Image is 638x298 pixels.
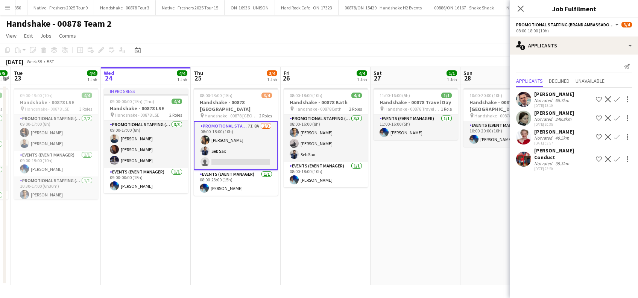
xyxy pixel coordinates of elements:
[87,77,97,82] div: 1 Job
[37,31,55,41] a: Jobs
[14,70,23,76] span: Tue
[290,93,322,98] span: 08:00-18:00 (10h)
[104,88,188,193] app-job-card: In progress09:00-00:00 (15h) (Thu)4/4Handshake - 00878 LSE Handshake - 00878 LSE2 RolesPromotiona...
[59,32,76,39] span: Comms
[20,93,53,98] span: 09:00-19:00 (10h)
[374,88,458,140] app-job-card: 11:00-16:00 (5h)1/1Handshake - 00878 Travel Day Handshake - 00878 Travel Day1 RoleEvents (Event M...
[357,77,367,82] div: 1 Job
[169,112,182,118] span: 2 Roles
[516,78,543,84] span: Applicants
[534,116,554,122] div: Not rated
[82,93,92,98] span: 4/4
[534,161,554,166] div: Not rated
[205,113,259,119] span: Handshake - 00878 [GEOGRAPHIC_DATA]
[56,31,79,41] a: Comms
[534,103,574,108] div: [DATE] 13:10
[261,93,272,98] span: 3/4
[21,31,36,41] a: Edit
[510,4,638,14] h3: Job Fulfilment
[259,113,272,119] span: 2 Roles
[79,106,92,112] span: 3 Roles
[516,28,632,33] div: 08:00-18:00 (10h)
[172,99,182,104] span: 4/4
[554,116,573,122] div: 249.8km
[534,166,593,171] div: [DATE] 23:50
[384,106,441,112] span: Handshake - 00878 Travel Day
[200,93,232,98] span: 08:00-23:00 (15h)
[534,135,554,141] div: Not rated
[554,135,571,141] div: 40.5km
[357,70,367,76] span: 4/4
[284,70,290,76] span: Fri
[13,74,23,82] span: 23
[194,70,203,76] span: Thu
[3,31,20,41] a: View
[621,22,632,27] span: 3/4
[516,22,620,27] button: Promotional Staffing (Brand Ambassadors)
[14,114,98,151] app-card-role: Promotional Staffing (Brand Ambassadors)2/209:00-17:00 (8h)[PERSON_NAME][PERSON_NAME]
[104,88,188,94] div: In progress
[534,122,574,127] div: [DATE] 20:35
[549,78,570,84] span: Declined
[194,121,278,170] app-card-role: Promotional Staffing (Brand Ambassadors)7I8A2/308:00-18:00 (10h)[PERSON_NAME]Seb Sax
[47,59,54,64] div: BST
[534,91,574,97] div: [PERSON_NAME]
[534,97,554,103] div: Not rated
[284,114,368,162] app-card-role: Promotional Staffing (Brand Ambassadors)3/308:00-16:00 (8h)[PERSON_NAME][PERSON_NAME]Seb Sax
[104,120,188,168] app-card-role: Promotional Staffing (Brand Ambassadors)3/309:00-17:00 (8h)[PERSON_NAME][PERSON_NAME][PERSON_NAME]
[104,105,188,112] h3: Handshake - 00878 LSE
[14,88,98,199] app-job-card: 09:00-19:00 (10h)4/4Handshake - 00878 LSE Handshake - 00878 LSE3 RolesPromotional Staffing (Brand...
[441,106,452,112] span: 1 Role
[447,70,457,76] span: 1/1
[428,0,500,15] button: 00886/ON-16167 - Shake Shack
[372,74,382,82] span: 27
[462,74,472,82] span: 28
[6,18,112,29] h1: Handshake - 00878 Team 2
[177,70,187,76] span: 4/4
[115,112,159,118] span: Handshake - 00878 LSE
[6,58,23,65] div: [DATE]
[267,77,277,82] div: 1 Job
[295,106,342,112] span: Handshake - 00878 Bath
[576,78,605,84] span: Unavailable
[349,106,362,112] span: 2 Roles
[194,99,278,113] h3: Handshake - 00878 [GEOGRAPHIC_DATA]
[156,0,225,15] button: Native - Freshers 2025 Tour 15
[104,168,188,193] app-card-role: Events (Event Manager)1/109:00-00:00 (15h)[PERSON_NAME]
[103,74,114,82] span: 24
[87,70,97,76] span: 4/4
[469,93,502,98] span: 10:00-20:00 (10h)
[534,109,574,116] div: [PERSON_NAME]
[534,141,574,146] div: [DATE] 03:57
[194,88,278,196] app-job-card: 08:00-23:00 (15h)3/4Handshake - 00878 [GEOGRAPHIC_DATA] Handshake - 00878 [GEOGRAPHIC_DATA]2 Role...
[284,99,368,106] h3: Handshake - 00878 Bath
[463,99,548,113] h3: Handshake - 00878 [GEOGRAPHIC_DATA] ([GEOGRAPHIC_DATA]) & Travel to Hotel
[554,161,571,166] div: 35.3km
[225,0,275,15] button: ON-16936 - UNISON
[284,88,368,187] app-job-card: 08:00-18:00 (10h)4/4Handshake - 00878 Bath Handshake - 00878 Bath2 RolesPromotional Staffing (Bra...
[463,88,548,147] app-job-card: 10:00-20:00 (10h)1/1Handshake - 00878 [GEOGRAPHIC_DATA] ([GEOGRAPHIC_DATA]) & Travel to Hotel Han...
[510,36,638,55] div: Applicants
[104,70,114,76] span: Wed
[267,70,277,76] span: 3/4
[193,74,203,82] span: 25
[14,99,98,106] h3: Handshake - 00878 LSE
[14,151,98,176] app-card-role: Events (Event Manager)1/109:00-19:00 (10h)[PERSON_NAME]
[24,32,33,39] span: Edit
[194,170,278,196] app-card-role: Events (Event Manager)1/108:00-23:00 (15h)[PERSON_NAME]
[27,0,94,15] button: Native - Freshers 2025 Tour 9
[474,113,531,119] span: Handshake - 00878 Travel Day
[94,0,156,15] button: Handshake - 00878 Tour 3
[374,99,458,106] h3: Handshake - 00878 Travel Day
[534,128,574,135] div: [PERSON_NAME]
[441,93,452,98] span: 1/1
[374,70,382,76] span: Sat
[40,32,52,39] span: Jobs
[380,93,410,98] span: 11:00-16:00 (5h)
[463,70,472,76] span: Sun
